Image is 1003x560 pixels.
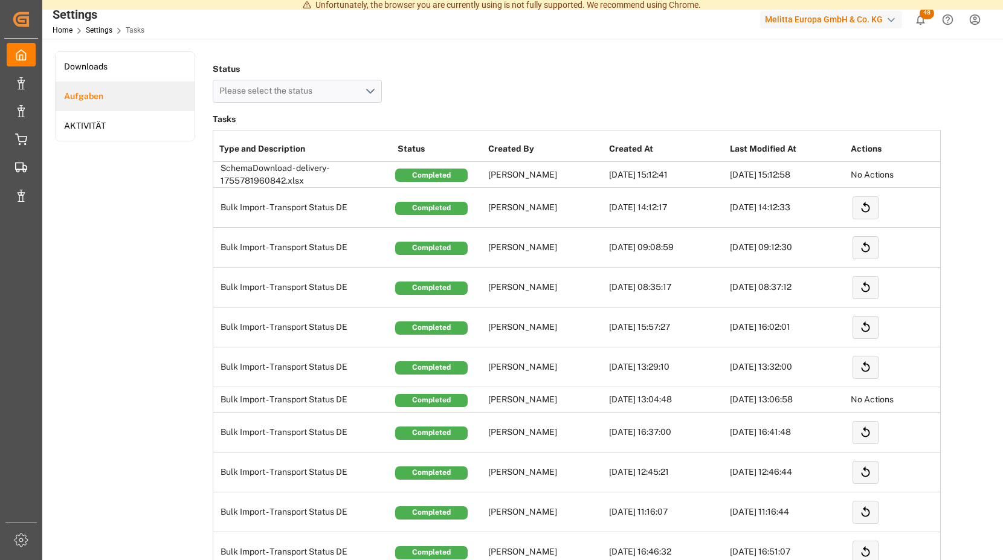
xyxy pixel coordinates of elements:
[934,6,961,33] button: Help Center
[606,162,727,188] td: [DATE] 15:12:41
[727,162,848,188] td: [DATE] 15:12:58
[606,413,727,452] td: [DATE] 16:37:00
[485,452,606,492] td: [PERSON_NAME]
[213,452,395,492] td: Bulk Import - Transport Status DE
[727,492,848,532] td: [DATE] 11:16:44
[851,170,894,179] span: No Actions
[395,426,468,440] div: Completed
[395,506,468,520] div: Completed
[213,387,395,413] td: Bulk Import - Transport Status DE
[485,307,606,347] td: [PERSON_NAME]
[485,347,606,387] td: [PERSON_NAME]
[395,169,468,182] div: Completed
[727,307,848,347] td: [DATE] 16:02:01
[395,242,468,255] div: Completed
[606,188,727,228] td: [DATE] 14:12:17
[606,347,727,387] td: [DATE] 13:29:10
[727,387,848,413] td: [DATE] 13:06:58
[213,347,395,387] td: Bulk Import - Transport Status DE
[727,137,848,162] th: Last Modified At
[395,546,468,559] div: Completed
[727,347,848,387] td: [DATE] 13:32:00
[213,307,395,347] td: Bulk Import - Transport Status DE
[606,492,727,532] td: [DATE] 11:16:07
[727,268,848,307] td: [DATE] 08:37:12
[213,188,395,228] td: Bulk Import - Transport Status DE
[848,137,969,162] th: Actions
[485,413,606,452] td: [PERSON_NAME]
[395,321,468,335] div: Completed
[485,387,606,413] td: [PERSON_NAME]
[395,282,468,295] div: Completed
[760,11,902,28] div: Melitta Europa GmbH & Co. KG
[213,60,382,77] h4: Status
[485,268,606,307] td: [PERSON_NAME]
[213,228,395,268] td: Bulk Import - Transport Status DE
[395,466,468,480] div: Completed
[727,452,848,492] td: [DATE] 12:46:44
[760,8,907,31] button: Melitta Europa GmbH & Co. KG
[86,26,112,34] a: Settings
[606,387,727,413] td: [DATE] 13:04:48
[213,162,395,188] td: SchemaDownload - delivery-1755781960842.xlsx
[851,394,894,404] span: No Actions
[395,361,468,375] div: Completed
[213,111,941,128] h3: Tasks
[56,52,195,82] a: Downloads
[213,137,395,162] th: Type and Description
[727,228,848,268] td: [DATE] 09:12:30
[485,188,606,228] td: [PERSON_NAME]
[395,202,468,215] div: Completed
[56,82,195,111] a: Aufgaben
[727,188,848,228] td: [DATE] 14:12:33
[606,307,727,347] td: [DATE] 15:57:27
[219,86,318,95] span: Please select the status
[53,5,144,24] div: Settings
[485,137,606,162] th: Created By
[213,492,395,532] td: Bulk Import - Transport Status DE
[53,26,73,34] a: Home
[920,7,934,19] span: 48
[907,6,934,33] button: show 48 new notifications
[213,268,395,307] td: Bulk Import - Transport Status DE
[56,111,195,141] a: AKTIVITÄT
[213,413,395,452] td: Bulk Import - Transport Status DE
[485,228,606,268] td: [PERSON_NAME]
[395,394,468,407] div: Completed
[606,228,727,268] td: [DATE] 09:08:59
[606,452,727,492] td: [DATE] 12:45:21
[485,492,606,532] td: [PERSON_NAME]
[213,80,382,103] button: open menu
[395,137,485,162] th: Status
[606,137,727,162] th: Created At
[606,268,727,307] td: [DATE] 08:35:17
[485,162,606,188] td: [PERSON_NAME]
[727,413,848,452] td: [DATE] 16:41:48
